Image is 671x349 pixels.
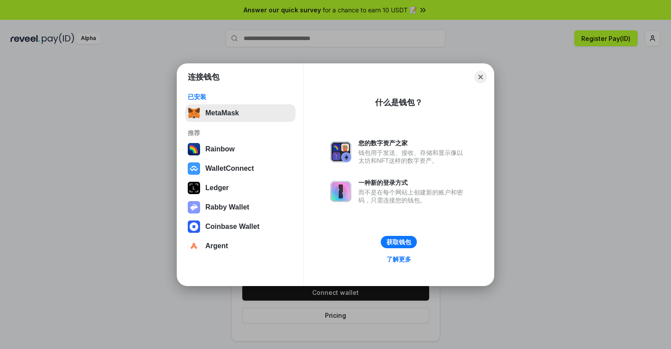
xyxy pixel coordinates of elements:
div: MetaMask [205,109,239,117]
div: 钱包用于发送、接收、存储和显示像以太坊和NFT这样的数字资产。 [358,149,467,165]
button: Rabby Wallet [185,198,295,216]
div: 推荐 [188,129,293,137]
button: Argent [185,237,295,255]
button: MetaMask [185,104,295,122]
div: WalletConnect [205,165,254,173]
div: Rabby Wallet [205,203,249,211]
button: Coinbase Wallet [185,218,295,235]
div: Argent [205,242,228,250]
img: svg+xml,%3Csvg%20xmlns%3D%22http%3A%2F%2Fwww.w3.org%2F2000%2Fsvg%22%20fill%3D%22none%22%20viewBox... [188,201,200,213]
div: Rainbow [205,145,235,153]
button: Close [474,71,487,83]
img: svg+xml,%3Csvg%20width%3D%2228%22%20height%3D%2228%22%20viewBox%3D%220%200%2028%2028%22%20fill%3D... [188,162,200,175]
img: svg+xml,%3Csvg%20xmlns%3D%22http%3A%2F%2Fwww.w3.org%2F2000%2Fsvg%22%20width%3D%2228%22%20height%3... [188,182,200,194]
div: 已安装 [188,93,293,101]
img: svg+xml,%3Csvg%20xmlns%3D%22http%3A%2F%2Fwww.w3.org%2F2000%2Fsvg%22%20fill%3D%22none%22%20viewBox... [330,181,351,202]
a: 了解更多 [381,253,416,265]
button: Rainbow [185,140,295,158]
h1: 连接钱包 [188,72,219,82]
div: 您的数字资产之家 [358,139,467,147]
div: Coinbase Wallet [205,223,259,231]
img: svg+xml,%3Csvg%20width%3D%2228%22%20height%3D%2228%22%20viewBox%3D%220%200%2028%2028%22%20fill%3D... [188,240,200,252]
div: Ledger [205,184,229,192]
img: svg+xml,%3Csvg%20xmlns%3D%22http%3A%2F%2Fwww.w3.org%2F2000%2Fsvg%22%20fill%3D%22none%22%20viewBox... [330,141,351,162]
div: 一种新的登录方式 [358,179,467,187]
img: svg+xml,%3Csvg%20fill%3D%22none%22%20height%3D%2233%22%20viewBox%3D%220%200%2035%2033%22%20width%... [188,107,200,119]
div: 而不是在每个网站上创建新的账户和密码，只需连接您的钱包。 [358,188,467,204]
div: 什么是钱包？ [375,97,423,108]
img: svg+xml,%3Csvg%20width%3D%22120%22%20height%3D%22120%22%20viewBox%3D%220%200%20120%20120%22%20fil... [188,143,200,155]
button: 获取钱包 [381,236,417,248]
div: 获取钱包 [387,238,411,246]
button: Ledger [185,179,295,197]
img: svg+xml,%3Csvg%20width%3D%2228%22%20height%3D%2228%22%20viewBox%3D%220%200%2028%2028%22%20fill%3D... [188,220,200,233]
div: 了解更多 [387,255,411,263]
button: WalletConnect [185,160,295,177]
